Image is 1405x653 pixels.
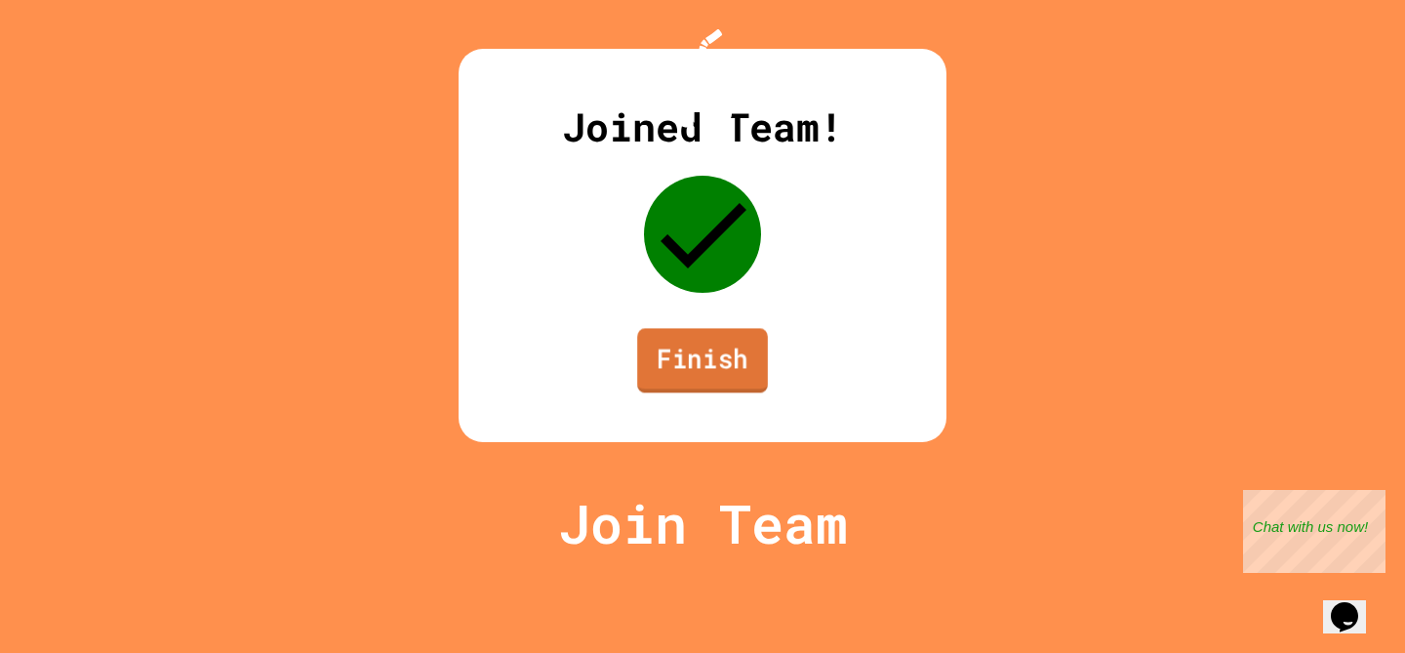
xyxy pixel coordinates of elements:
img: Logo.svg [663,29,742,128]
a: Finish [637,328,768,392]
iframe: chat widget [1323,575,1385,633]
iframe: chat widget [1243,490,1385,573]
p: Join Team [558,483,848,564]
